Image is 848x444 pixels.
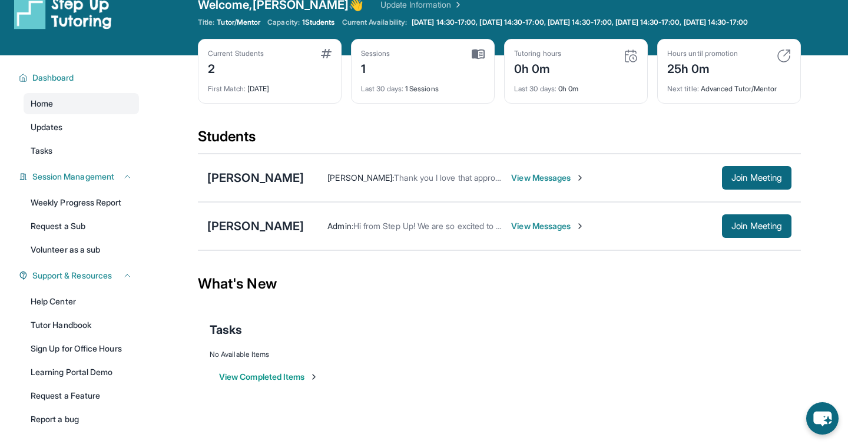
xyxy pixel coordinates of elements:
button: View Completed Items [219,371,319,383]
div: What's New [198,258,801,310]
a: Request a Feature [24,385,139,406]
div: 0h 0m [514,77,638,94]
a: Tutor Handbook [24,314,139,336]
a: Home [24,93,139,114]
span: First Match : [208,84,246,93]
div: 1 [361,58,390,77]
div: 2 [208,58,264,77]
span: Join Meeting [731,223,782,230]
button: chat-button [806,402,839,435]
img: Chevron-Right [575,173,585,183]
a: Tasks [24,140,139,161]
a: Volunteer as a sub [24,239,139,260]
span: Capacity: [267,18,300,27]
span: 1 Students [302,18,335,27]
div: Sessions [361,49,390,58]
button: Join Meeting [722,214,791,238]
a: Help Center [24,291,139,312]
span: Current Availability: [342,18,407,27]
div: No Available Items [210,350,789,359]
span: Last 30 days : [514,84,556,93]
div: Tutoring hours [514,49,561,58]
span: View Messages [511,220,585,232]
div: 25h 0m [667,58,738,77]
a: Sign Up for Office Hours [24,338,139,359]
span: Title: [198,18,214,27]
img: Chevron-Right [575,221,585,231]
span: View Messages [511,172,585,184]
a: [DATE] 14:30-17:00, [DATE] 14:30-17:00, [DATE] 14:30-17:00, [DATE] 14:30-17:00, [DATE] 14:30-17:00 [409,18,750,27]
button: Support & Resources [28,270,132,281]
div: Current Students [208,49,264,58]
img: card [777,49,791,63]
span: Home [31,98,53,110]
span: Admin : [327,221,353,231]
a: Request a Sub [24,216,139,237]
span: Tasks [31,145,52,157]
img: card [624,49,638,63]
span: Support & Resources [32,270,112,281]
div: 1 Sessions [361,77,485,94]
a: Updates [24,117,139,138]
span: Session Management [32,171,114,183]
div: 0h 0m [514,58,561,77]
a: Weekly Progress Report [24,192,139,213]
div: Advanced Tutor/Mentor [667,77,791,94]
span: [PERSON_NAME] : [327,173,394,183]
a: Learning Portal Demo [24,362,139,383]
button: Dashboard [28,72,132,84]
span: Thank you I love that approach [394,173,508,183]
button: Session Management [28,171,132,183]
img: card [321,49,332,58]
div: [PERSON_NAME] [207,218,304,234]
span: Next title : [667,84,699,93]
span: [DATE] 14:30-17:00, [DATE] 14:30-17:00, [DATE] 14:30-17:00, [DATE] 14:30-17:00, [DATE] 14:30-17:00 [412,18,748,27]
div: Hours until promotion [667,49,738,58]
span: Tasks [210,322,242,338]
div: Students [198,127,801,153]
span: Dashboard [32,72,74,84]
a: Report a bug [24,409,139,430]
div: [DATE] [208,77,332,94]
span: Updates [31,121,63,133]
span: Last 30 days : [361,84,403,93]
div: [PERSON_NAME] [207,170,304,186]
span: Join Meeting [731,174,782,181]
button: Join Meeting [722,166,791,190]
span: Tutor/Mentor [217,18,260,27]
img: card [472,49,485,59]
